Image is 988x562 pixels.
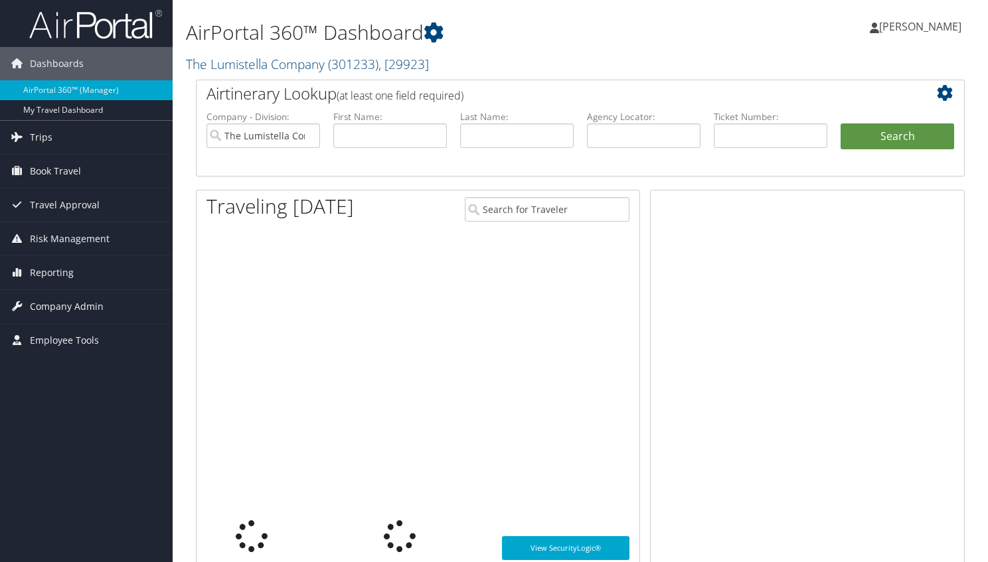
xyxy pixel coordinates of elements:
label: Last Name: [460,110,574,123]
label: Ticket Number: [714,110,827,123]
span: Travel Approval [30,188,100,222]
a: View SecurityLogic® [502,536,629,560]
span: ( 301233 ) [328,55,378,73]
span: Reporting [30,256,74,289]
a: The Lumistella Company [186,55,429,73]
span: (at least one field required) [337,88,463,103]
label: First Name: [333,110,447,123]
span: Company Admin [30,290,104,323]
span: Trips [30,121,52,154]
h1: AirPortal 360™ Dashboard [186,19,712,46]
a: [PERSON_NAME] [870,7,975,46]
span: , [ 29923 ] [378,55,429,73]
span: Book Travel [30,155,81,188]
h1: Traveling [DATE] [206,192,354,220]
button: Search [841,123,954,150]
span: Employee Tools [30,324,99,357]
label: Agency Locator: [587,110,700,123]
label: Company - Division: [206,110,320,123]
img: airportal-logo.png [29,9,162,40]
input: Search for Traveler [465,197,629,222]
span: Risk Management [30,222,110,255]
h2: Airtinerary Lookup [206,82,890,105]
span: [PERSON_NAME] [879,19,961,34]
span: Dashboards [30,47,84,80]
